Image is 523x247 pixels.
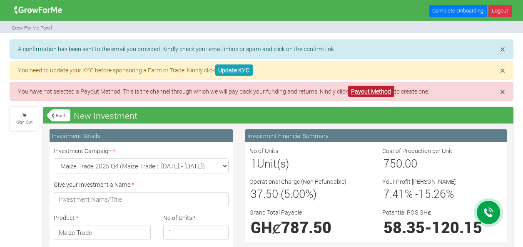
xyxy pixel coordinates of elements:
h1: - [384,218,501,237]
h3: % - % [384,187,501,200]
span: × [500,64,505,77]
span: × [500,43,505,55]
label: Product: [54,213,78,222]
label: No of Units: [163,213,196,222]
input: Investment Name/Title [54,192,229,207]
label: Potential ROS GHȼ [382,208,431,217]
a: Update KYC [215,64,253,76]
span: 37.50 (5.00%) [251,186,316,201]
label: Investment Campaign: [54,146,115,155]
span: 58.35 [384,217,425,237]
h1: GHȼ [251,218,369,237]
a: Complete Onboarding [429,5,487,17]
a: Back [47,109,70,122]
span: × [500,85,505,98]
p: You have not selected a Payout Method. This is the channel through which we will pay back your fu... [18,87,505,96]
button: Close [500,44,505,54]
div: Investment Financial Summary [245,129,507,142]
label: Operational Charge (Non Refundable) [249,177,346,186]
img: growforme image [11,2,65,18]
a: Sign Out [10,107,39,130]
button: Close [500,87,505,96]
label: Give your Investment a Name: [54,180,134,189]
button: Close [500,66,505,75]
p: You need to update your KYC before sponsoring a Farm or Trade. Kindly click [18,66,505,74]
span: 120.15 [432,217,482,237]
p: A confirmation has been sent to the email you provided. Kindly check your email inbox or spam and... [18,44,505,53]
label: Your Profit [PERSON_NAME] [382,177,456,186]
h4: Maize Trade [54,225,151,240]
label: Cost of Production per Unit [382,146,452,155]
small: Grow For Me Panel [12,25,52,31]
a: Payout Method [348,86,394,97]
div: Investment Details [50,129,233,142]
small: Sign Out [16,119,32,125]
span: New Investment [72,107,139,124]
label: Grand Total Payable [249,208,302,217]
a: Logout [488,5,512,17]
label: No of Units [249,146,278,155]
span: 787.50 [281,217,331,237]
span: 750.00 [384,156,417,170]
h3: Unit(s) [251,157,369,170]
span: 7.41 [384,186,405,201]
span: 1 [251,156,257,170]
span: 15.26 [418,186,446,201]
